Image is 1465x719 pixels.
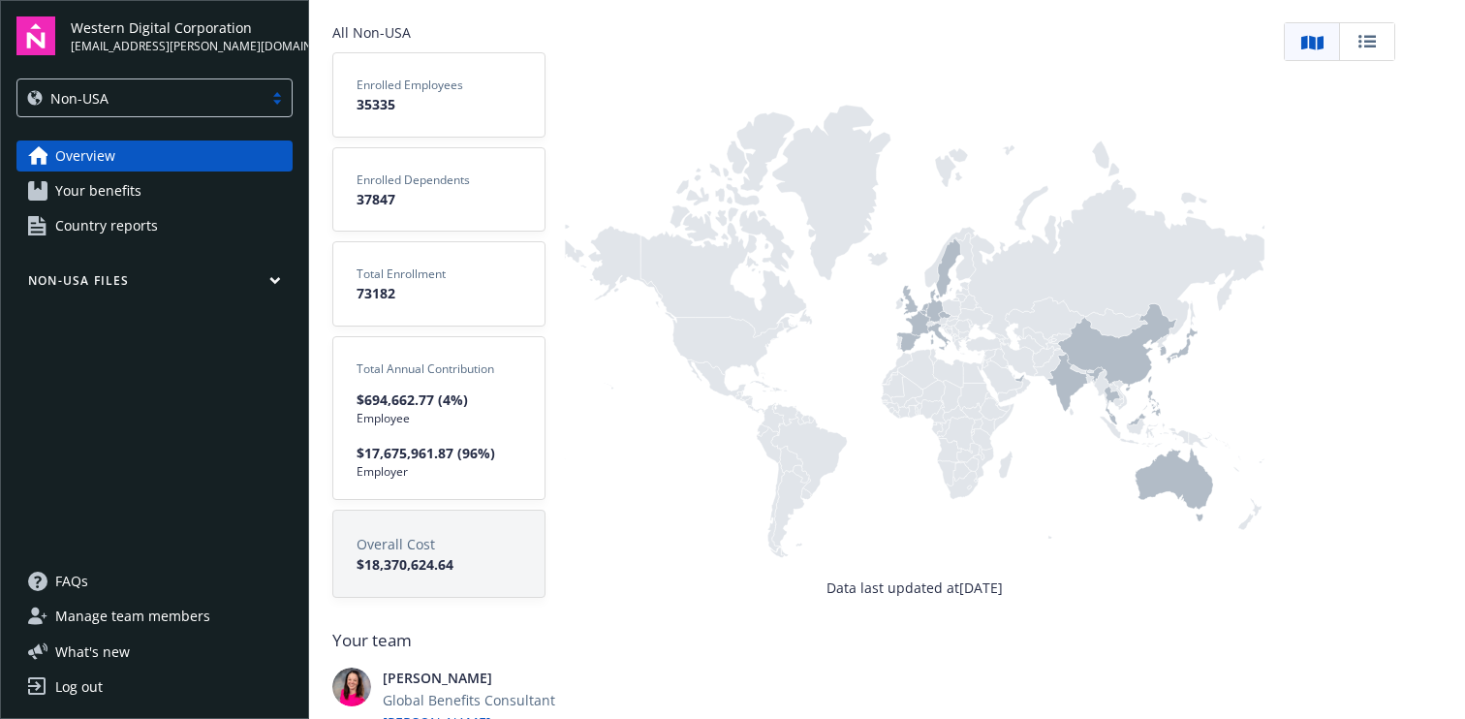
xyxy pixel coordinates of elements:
[826,578,1003,598] span: Data last updated at [DATE]
[357,77,521,94] span: Enrolled Employees
[55,601,210,632] span: Manage team members
[357,410,521,427] span: Employee
[16,16,55,55] img: navigator-logo.svg
[16,272,293,297] button: Non-USA Files
[357,283,521,303] span: 73182
[55,141,115,172] span: Overview
[16,210,293,241] a: Country reports
[55,210,158,241] span: Country reports
[383,668,586,688] span: [PERSON_NAME]
[16,175,293,206] a: Your benefits
[357,390,521,410] span: $694,662.77 (4%)
[71,17,293,38] span: Western Digital Corporation
[357,189,521,209] span: 37847
[332,22,545,43] span: All Non-USA
[16,641,161,662] button: What's new
[16,141,293,172] a: Overview
[50,88,109,109] span: Non-USA
[357,360,521,378] span: Total Annual Contribution
[16,566,293,597] a: FAQs
[332,629,1395,652] span: Your team
[383,690,586,710] span: Global Benefits Consultant
[357,443,521,463] span: $17,675,961.87 (96%)
[55,566,88,597] span: FAQs
[357,554,521,575] span: $18,370,624.64
[55,175,141,206] span: Your benefits
[55,672,103,703] div: Log out
[71,38,293,55] span: [EMAIL_ADDRESS][PERSON_NAME][DOMAIN_NAME]
[357,172,521,189] span: Enrolled Dependents
[357,463,521,481] span: Employer
[357,266,521,283] span: Total Enrollment
[332,668,371,706] img: photo
[55,641,130,662] span: What ' s new
[16,601,293,632] a: Manage team members
[27,88,253,109] span: Non-USA
[357,94,521,114] span: 35335
[71,16,293,55] button: Western Digital Corporation[EMAIL_ADDRESS][PERSON_NAME][DOMAIN_NAME]
[357,534,521,554] span: Overall Cost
